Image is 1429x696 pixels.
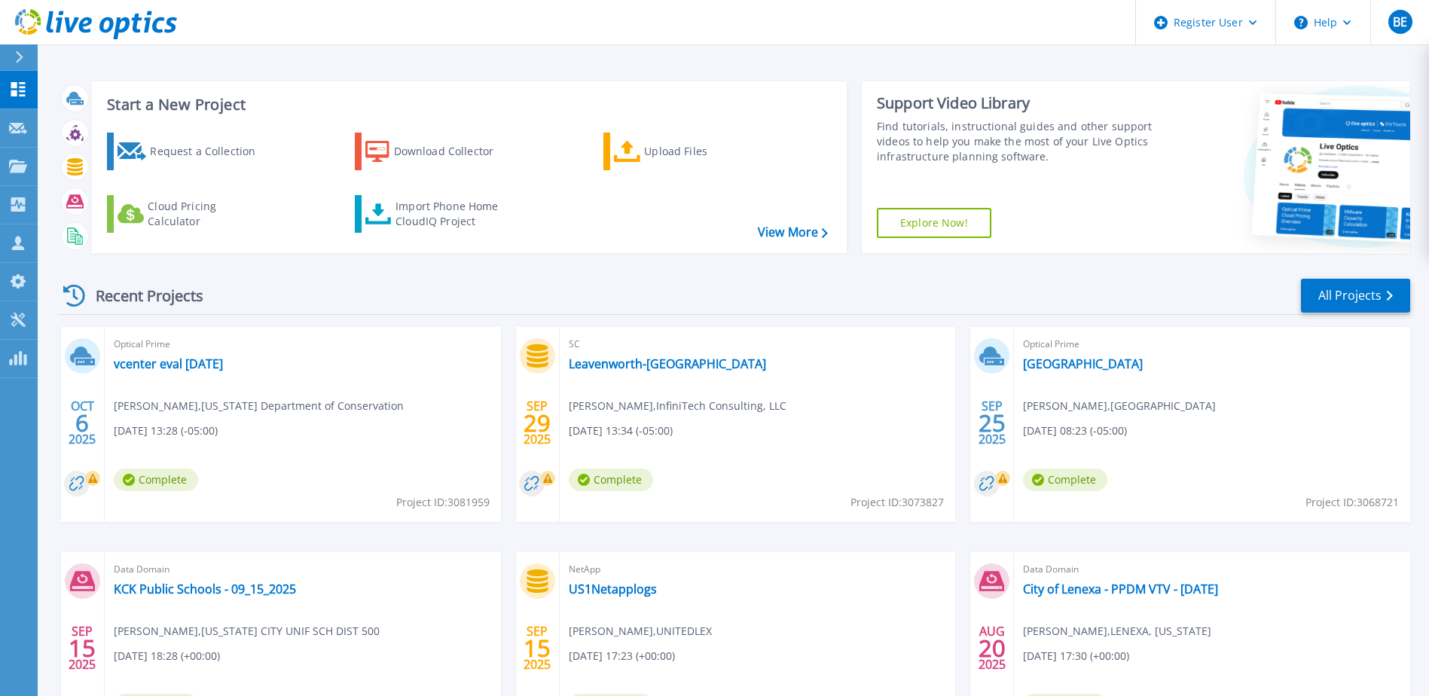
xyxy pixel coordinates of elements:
a: vcenter eval [DATE] [114,356,223,371]
a: City of Lenexa - PPDM VTV - [DATE] [1023,582,1218,597]
span: 6 [75,417,89,429]
span: Complete [114,469,198,491]
div: Request a Collection [150,136,270,166]
span: [DATE] 18:28 (+00:00) [114,648,220,664]
a: US1Netapplogs [569,582,657,597]
span: Complete [569,469,653,491]
div: SEP 2025 [68,621,96,676]
span: Complete [1023,469,1107,491]
div: SEP 2025 [978,395,1006,450]
span: 20 [979,642,1006,655]
span: [DATE] 13:34 (-05:00) [569,423,673,439]
a: Download Collector [355,133,523,170]
a: Explore Now! [877,208,991,238]
span: Data Domain [114,561,492,578]
span: Project ID: 3068721 [1305,494,1399,511]
div: AUG 2025 [978,621,1006,676]
a: KCK Public Schools - 09_15_2025 [114,582,296,597]
a: View More [758,225,828,240]
div: Support Video Library [877,93,1156,113]
h3: Start a New Project [107,96,827,113]
span: NetApp [569,561,947,578]
a: Cloud Pricing Calculator [107,195,275,233]
span: [PERSON_NAME] , UNITEDLEX [569,623,712,640]
div: Import Phone Home CloudIQ Project [395,199,513,229]
div: SEP 2025 [523,395,551,450]
span: SC [569,336,947,353]
span: Data Domain [1023,561,1401,578]
span: Optical Prime [1023,336,1401,353]
a: All Projects [1301,279,1410,313]
span: [PERSON_NAME] , InfiniTech Consulting, LLC [569,398,786,414]
span: Project ID: 3073827 [850,494,944,511]
div: OCT 2025 [68,395,96,450]
span: 25 [979,417,1006,429]
span: 29 [524,417,551,429]
span: [PERSON_NAME] , [US_STATE] Department of Conservation [114,398,404,414]
span: [DATE] 13:28 (-05:00) [114,423,218,439]
span: [PERSON_NAME] , [GEOGRAPHIC_DATA] [1023,398,1216,414]
a: [GEOGRAPHIC_DATA] [1023,356,1143,371]
span: [PERSON_NAME] , LENEXA, [US_STATE] [1023,623,1211,640]
span: Project ID: 3081959 [396,494,490,511]
span: [DATE] 08:23 (-05:00) [1023,423,1127,439]
span: [DATE] 17:30 (+00:00) [1023,648,1129,664]
a: Leavenworth-[GEOGRAPHIC_DATA] [569,356,766,371]
span: 15 [524,642,551,655]
div: Find tutorials, instructional guides and other support videos to help you make the most of your L... [877,119,1156,164]
div: Recent Projects [58,277,224,314]
span: BE [1393,16,1407,28]
div: Cloud Pricing Calculator [148,199,268,229]
span: 15 [69,642,96,655]
span: [PERSON_NAME] , [US_STATE] CITY UNIF SCH DIST 500 [114,623,380,640]
div: Download Collector [394,136,515,166]
div: SEP 2025 [523,621,551,676]
a: Upload Files [603,133,771,170]
span: Optical Prime [114,336,492,353]
span: [DATE] 17:23 (+00:00) [569,648,675,664]
a: Request a Collection [107,133,275,170]
div: Upload Files [644,136,765,166]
